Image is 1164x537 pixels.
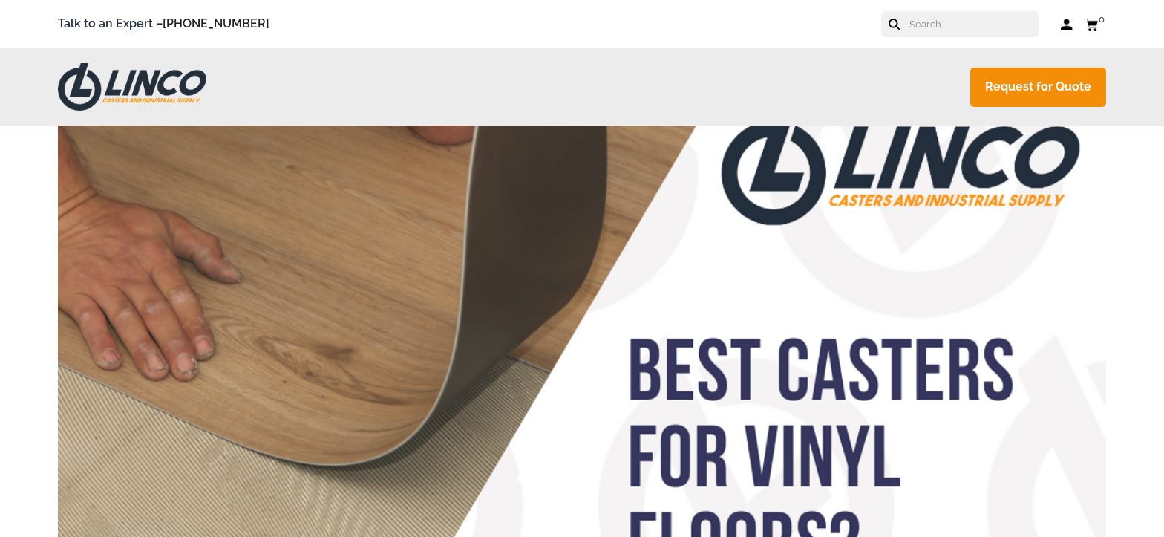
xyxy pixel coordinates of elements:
img: LINCO CASTERS & INDUSTRIAL SUPPLY [58,63,206,111]
a: [PHONE_NUMBER] [163,16,269,30]
input: Search [908,11,1039,37]
span: 0 [1099,13,1105,25]
a: 0 [1085,15,1106,33]
span: Talk to an Expert – [58,14,269,34]
a: Log in [1061,17,1073,32]
a: Request for Quote [970,68,1106,107]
